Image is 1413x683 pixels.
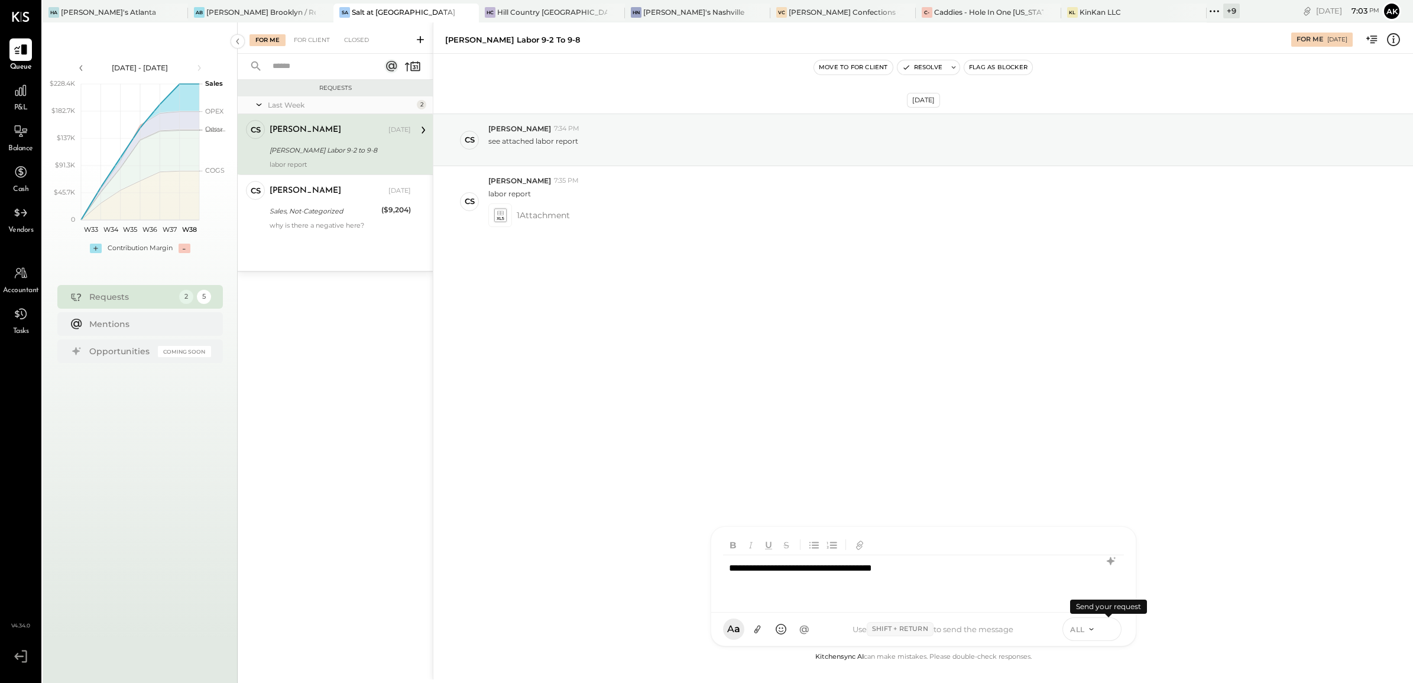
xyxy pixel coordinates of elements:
[734,623,740,635] span: a
[1316,5,1379,17] div: [DATE]
[205,79,223,88] text: Sales
[388,125,411,135] div: [DATE]
[10,62,32,73] span: Queue
[83,225,98,234] text: W33
[799,623,809,635] span: @
[54,188,75,196] text: $45.7K
[205,125,223,134] text: Labor
[897,60,947,75] button: Resolve
[179,290,193,304] div: 2
[206,7,316,17] div: [PERSON_NAME] Brooklyn / Rebel Cafe
[182,225,196,234] text: W38
[89,291,173,303] div: Requests
[339,7,350,18] div: Sa
[8,225,34,236] span: Vendors
[1080,7,1121,17] div: KinKan LLC
[1,202,41,236] a: Vendors
[1327,35,1347,44] div: [DATE]
[794,619,815,640] button: @
[554,124,579,134] span: 7:34 PM
[338,34,375,46] div: Closed
[90,63,190,73] div: [DATE] - [DATE]
[51,106,75,115] text: $182.7K
[806,536,822,553] button: Unordered List
[488,189,531,199] p: labor report
[270,205,378,217] div: Sales, Not-Categorized
[71,215,75,224] text: 0
[1382,2,1401,21] button: Ak
[445,34,580,46] div: [PERSON_NAME] Labor 9-2 to 9-8
[48,7,59,18] div: HA
[497,7,607,17] div: Hill Country [GEOGRAPHIC_DATA]
[1223,4,1240,18] div: + 9
[13,184,28,195] span: Cash
[776,7,787,18] div: VC
[163,225,177,234] text: W37
[142,225,157,234] text: W36
[465,196,475,207] div: CS
[268,100,414,110] div: Last Week
[179,244,190,253] div: -
[197,290,211,304] div: 5
[270,185,341,197] div: [PERSON_NAME]
[89,345,152,357] div: Opportunities
[3,286,39,296] span: Accountant
[465,134,475,145] div: CS
[205,107,224,115] text: OPEX
[1,262,41,296] a: Accountant
[485,7,495,18] div: HC
[205,125,225,133] text: Occu...
[814,60,893,75] button: Move to for client
[631,7,641,18] div: HN
[964,60,1032,75] button: Flag as Blocker
[725,536,741,553] button: Bold
[907,93,940,108] div: [DATE]
[743,536,759,553] button: Italic
[270,124,341,136] div: [PERSON_NAME]
[251,185,261,196] div: CS
[270,221,411,229] div: why is there a negative here?
[388,186,411,196] div: [DATE]
[488,176,551,186] span: [PERSON_NAME]
[123,225,137,234] text: W35
[488,124,551,134] span: [PERSON_NAME]
[554,176,579,186] span: 7:35 PM
[723,619,744,640] button: Aa
[417,100,426,109] div: 2
[244,84,427,92] div: Requests
[789,7,898,17] div: [PERSON_NAME] Confections - [GEOGRAPHIC_DATA]
[55,161,75,169] text: $91.3K
[852,536,867,553] button: Add URL
[824,536,840,553] button: Ordered List
[934,7,1043,17] div: Caddies - Hole In One [US_STATE]
[1,38,41,73] a: Queue
[922,7,932,18] div: C-
[61,7,156,17] div: [PERSON_NAME]'s Atlanta
[867,622,934,636] span: Shift + Return
[779,536,794,553] button: Strikethrough
[108,244,173,253] div: Contribution Margin
[1,120,41,154] a: Balance
[288,34,336,46] div: For Client
[1,79,41,114] a: P&L
[1297,35,1323,44] div: For Me
[517,203,570,227] span: 1 Attachment
[1,161,41,195] a: Cash
[8,144,33,154] span: Balance
[57,134,75,142] text: $137K
[1067,7,1078,18] div: KL
[14,103,28,114] span: P&L
[1,303,41,337] a: Tasks
[1301,5,1313,17] div: copy link
[270,160,411,169] div: labor report
[194,7,205,18] div: AB
[381,204,411,216] div: ($9,204)
[643,7,744,17] div: [PERSON_NAME]'s Nashville
[270,144,407,156] div: [PERSON_NAME] Labor 9-2 to 9-8
[761,536,776,553] button: Underline
[251,124,261,135] div: CS
[158,346,211,357] div: Coming Soon
[13,326,29,337] span: Tasks
[205,166,225,174] text: COGS
[1070,600,1147,614] div: Send your request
